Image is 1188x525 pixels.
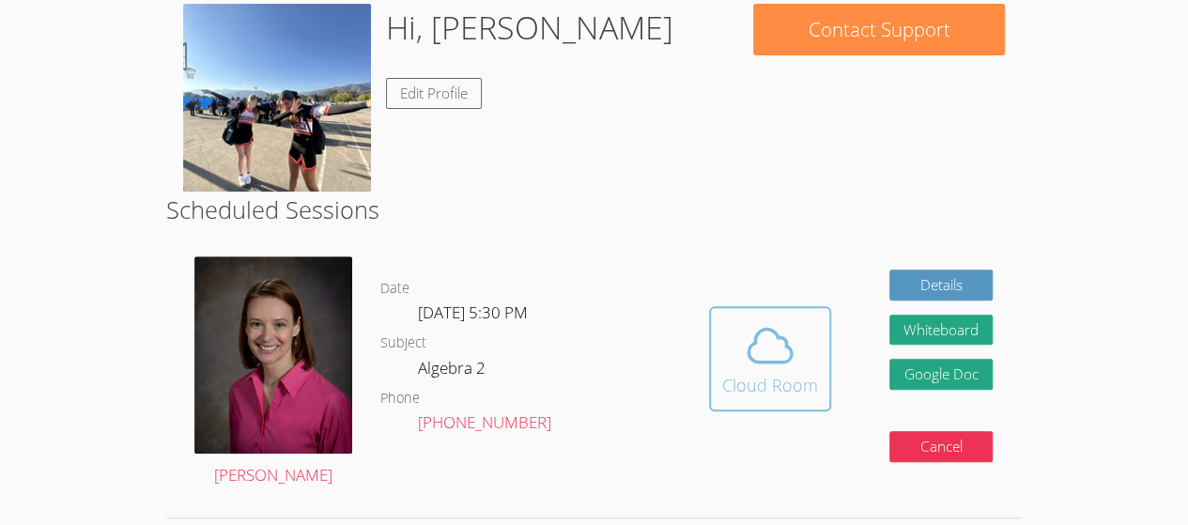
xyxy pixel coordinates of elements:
[380,387,420,410] dt: Phone
[386,78,482,109] a: Edit Profile
[183,4,371,192] img: IMG_2595.jpeg
[753,4,1004,55] button: Contact Support
[194,256,352,488] a: [PERSON_NAME]
[709,306,831,411] button: Cloud Room
[166,192,1022,227] h2: Scheduled Sessions
[194,256,352,454] img: Miller_Becky_headshot%20(3).jpg
[889,431,993,462] button: Cancel
[722,372,818,398] div: Cloud Room
[889,359,993,390] a: Google Doc
[386,4,673,52] h1: Hi, [PERSON_NAME]
[418,355,489,387] dd: Algebra 2
[380,332,426,355] dt: Subject
[418,301,528,323] span: [DATE] 5:30 PM
[418,411,551,433] a: [PHONE_NUMBER]
[889,315,993,346] button: Whiteboard
[889,270,993,301] a: Details
[380,277,409,301] dt: Date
